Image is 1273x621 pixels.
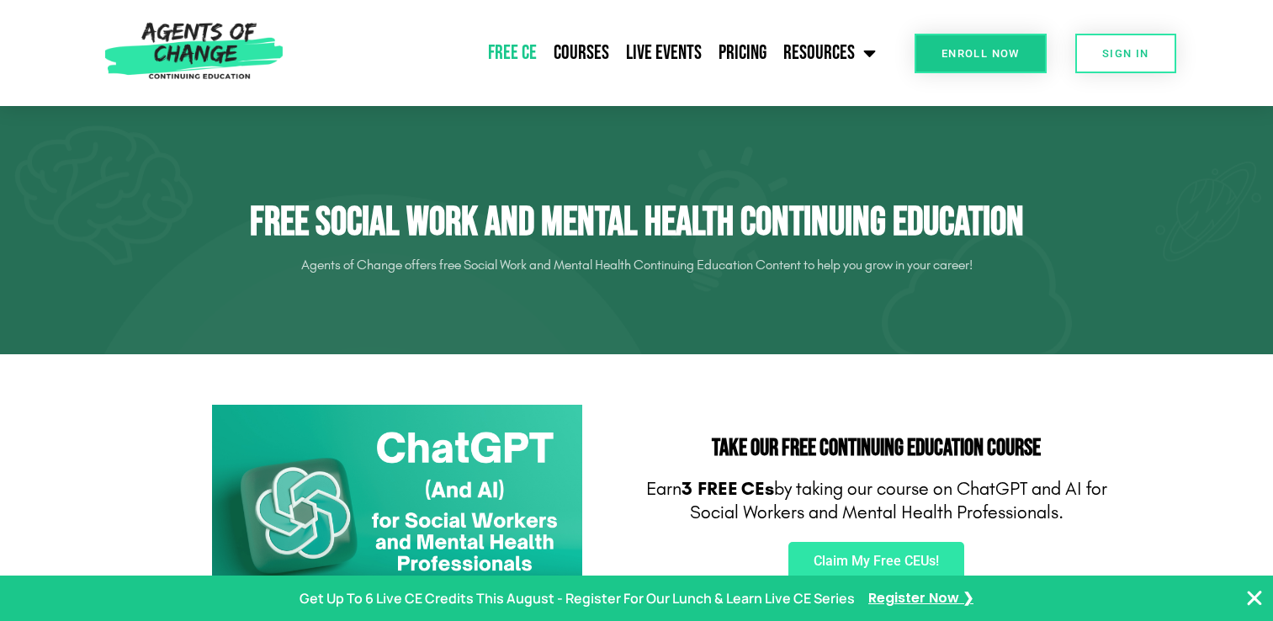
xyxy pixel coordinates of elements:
[868,586,973,611] a: Register Now ❯
[1075,34,1176,73] a: SIGN IN
[941,48,1020,59] span: Enroll Now
[682,478,774,500] b: 3 FREE CEs
[166,199,1108,247] h1: Free Social Work and Mental Health Continuing Education
[788,542,964,581] a: Claim My Free CEUs!
[166,252,1108,279] p: Agents of Change offers free Social Work and Mental Health Continuing Education Content to help y...
[775,32,884,74] a: Resources
[915,34,1047,73] a: Enroll Now
[545,32,618,74] a: Courses
[291,32,885,74] nav: Menu
[1244,588,1265,608] button: Close Banner
[480,32,545,74] a: Free CE
[710,32,775,74] a: Pricing
[618,32,710,74] a: Live Events
[300,586,855,611] p: Get Up To 6 Live CE Credits This August - Register For Our Lunch & Learn Live CE Series
[814,555,939,568] span: Claim My Free CEUs!
[645,437,1108,460] h2: Take Our FREE Continuing Education Course
[1102,48,1149,59] span: SIGN IN
[645,477,1108,525] p: Earn by taking our course on ChatGPT and AI for Social Workers and Mental Health Professionals.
